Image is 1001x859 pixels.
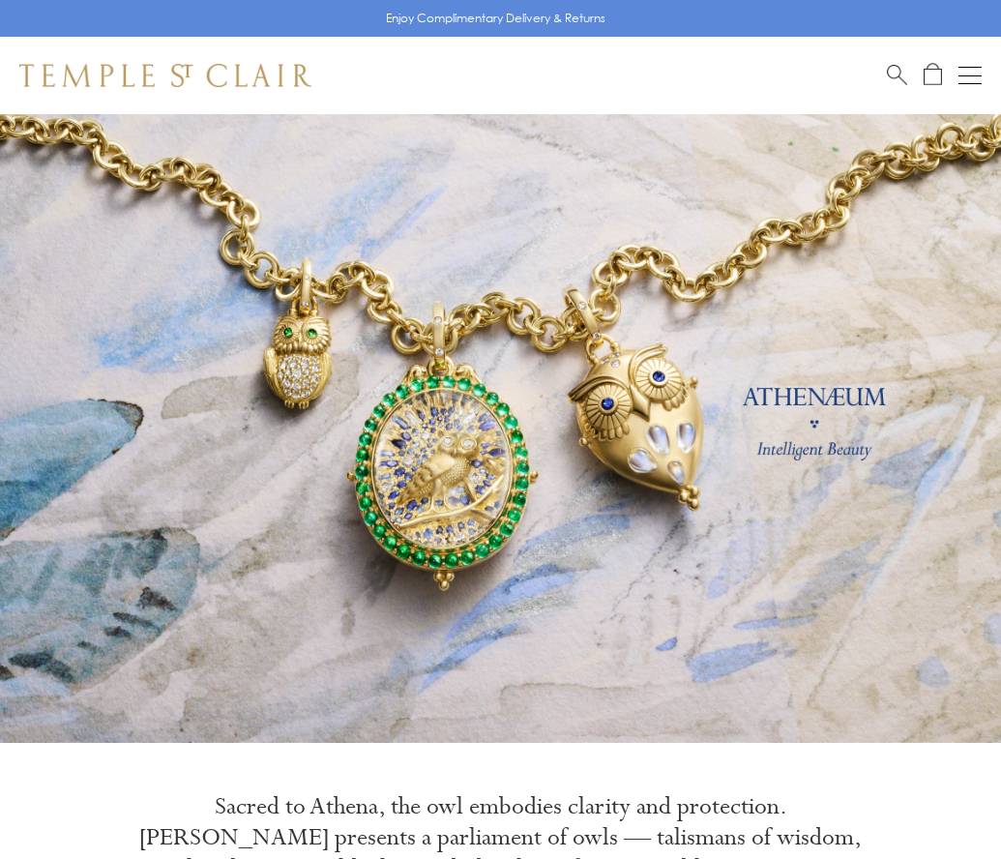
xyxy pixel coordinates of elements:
a: Search [887,63,907,87]
a: Open Shopping Bag [924,63,942,87]
button: Open navigation [958,64,982,87]
img: Temple St. Clair [19,64,311,87]
p: Enjoy Complimentary Delivery & Returns [386,9,605,28]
